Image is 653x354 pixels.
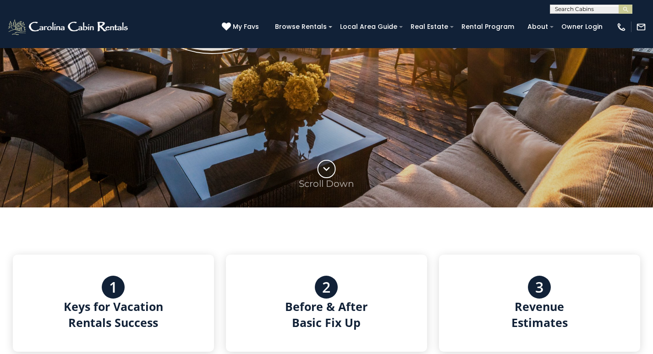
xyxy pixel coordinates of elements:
a: Local Area Guide [335,20,402,34]
h3: 2 [322,279,330,295]
img: mail-regular-white.png [636,22,646,32]
h4: Revenue Estimates [511,299,568,331]
a: Real Estate [406,20,453,34]
a: My Favs [222,22,261,32]
h3: 3 [535,279,543,295]
a: Browse Rentals [270,20,331,34]
h4: Before & After Basic Fix Up [285,299,368,331]
span: My Favs [233,22,259,32]
h4: Keys for Vacation Rentals Success [64,299,163,331]
p: Scroll Down [299,178,354,189]
h3: 1 [109,279,117,295]
a: Owner Login [557,20,607,34]
img: phone-regular-white.png [616,22,626,32]
a: Rental Program [457,20,519,34]
img: White-1-2.png [7,18,131,36]
a: About [523,20,553,34]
